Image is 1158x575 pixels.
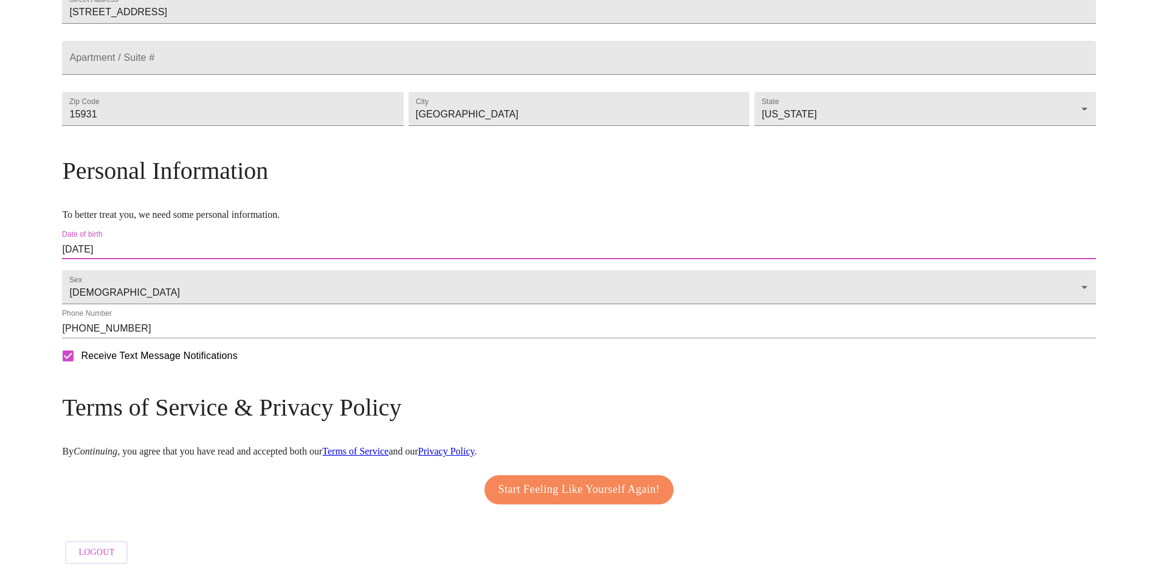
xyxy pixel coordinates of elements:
[65,541,128,565] button: Logout
[81,349,237,363] span: Receive Text Message Notifications
[62,393,1095,422] h3: Terms of Service & Privacy Policy
[498,480,660,500] span: Start Feeling Like Yourself Again!
[62,446,1095,457] p: By , you agree that you have read and accepted both our and our .
[484,475,674,504] button: Start Feeling Like Yourself Again!
[74,446,117,456] em: Continuing
[418,446,475,456] a: Privacy Policy
[322,446,388,456] a: Terms of Service
[62,231,103,239] label: Date of birth
[62,270,1095,304] div: [DEMOGRAPHIC_DATA]
[62,310,112,318] label: Phone Number
[62,209,1095,220] p: To better treat you, we need some personal information.
[62,156,1095,185] h3: Personal Information
[78,545,114,560] span: Logout
[754,92,1095,126] div: [US_STATE]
